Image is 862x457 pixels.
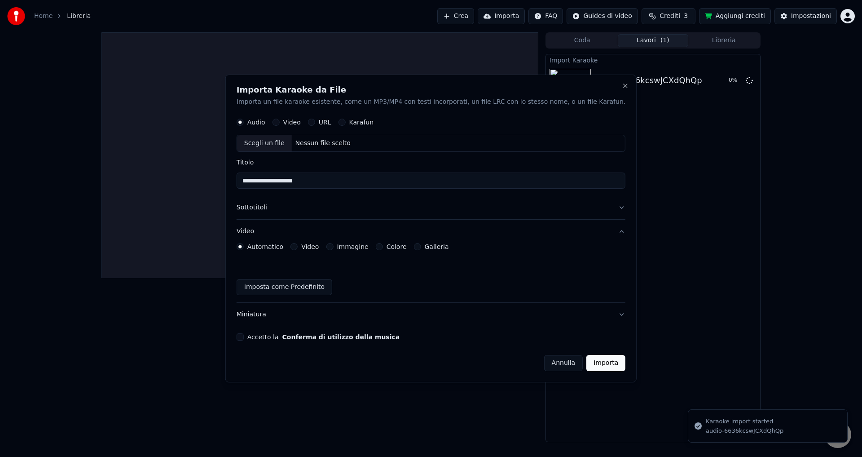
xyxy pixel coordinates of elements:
[247,244,283,250] label: Automatico
[237,243,625,302] div: Video
[283,120,301,126] label: Video
[237,160,625,166] label: Titolo
[301,244,319,250] label: Video
[237,98,625,106] p: Importa un file karaoke esistente, come un MP3/MP4 con testi incorporati, un file LRC con lo stes...
[349,120,374,126] label: Karafun
[337,244,368,250] label: Immagine
[247,334,400,340] label: Accetto la
[237,86,625,94] h2: Importa Karaoke da File
[282,334,400,340] button: Accetto la
[247,120,265,126] label: Audio
[237,279,332,295] button: Imposta come Predefinito
[387,244,407,250] label: Colore
[237,136,292,152] div: Scegli un file
[424,244,449,250] label: Galleria
[237,196,625,220] button: Sottotitoli
[237,303,625,326] button: Miniatura
[586,355,625,371] button: Importa
[319,120,331,126] label: URL
[292,139,354,148] div: Nessun file scelto
[544,355,583,371] button: Annulla
[237,220,625,243] button: Video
